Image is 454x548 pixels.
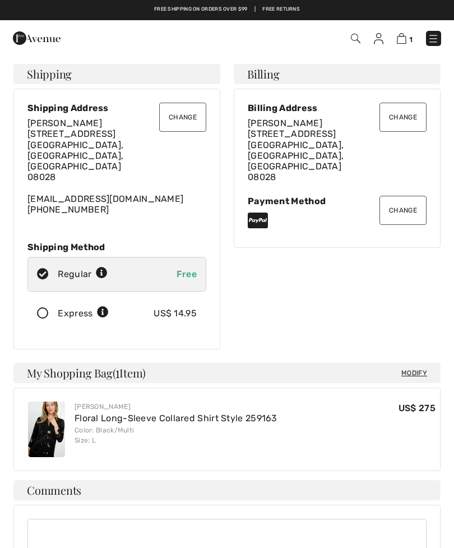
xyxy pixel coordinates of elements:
span: [STREET_ADDRESS] [GEOGRAPHIC_DATA], [GEOGRAPHIC_DATA], [GEOGRAPHIC_DATA] 08028 [248,128,344,182]
h4: My Shopping Bag [13,363,441,383]
button: Change [159,103,206,132]
span: Free [177,269,197,279]
img: 1ère Avenue [13,27,61,49]
img: Floral Long-Sleeve Collared Shirt Style 259163 [28,402,65,457]
img: My Info [374,33,383,44]
span: Billing [247,68,279,80]
span: [PERSON_NAME] [27,118,102,128]
a: 1 [397,31,413,45]
img: Shopping Bag [397,33,406,44]
span: 1 [115,365,119,379]
div: Express [58,307,109,320]
button: Change [379,196,427,225]
div: Shipping Method [27,242,206,252]
img: Menu [428,33,439,44]
div: Billing Address [248,103,427,113]
button: Change [379,103,427,132]
a: Floral Long-Sleeve Collared Shirt Style 259163 [75,413,277,423]
span: [PERSON_NAME] [248,118,322,128]
div: [EMAIL_ADDRESS][DOMAIN_NAME] [27,118,206,215]
a: Free shipping on orders over $99 [154,6,248,13]
h4: Comments [13,480,441,500]
a: [PHONE_NUMBER] [27,204,109,215]
span: ( Item) [113,365,146,380]
span: [STREET_ADDRESS] [GEOGRAPHIC_DATA], [GEOGRAPHIC_DATA], [GEOGRAPHIC_DATA] 08028 [27,128,123,182]
span: US$ 275 [399,403,436,413]
a: 1ère Avenue [13,32,61,43]
div: Regular [58,268,108,281]
span: | [254,6,256,13]
span: Shipping [27,68,72,80]
span: Modify [401,367,427,379]
div: US$ 14.95 [154,307,197,320]
div: Payment Method [248,196,427,206]
img: Search [351,34,360,43]
div: Shipping Address [27,103,206,113]
div: [PERSON_NAME] [75,402,277,412]
div: Color: Black/Multi Size: L [75,425,277,445]
a: Free Returns [262,6,300,13]
span: 1 [409,35,413,44]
